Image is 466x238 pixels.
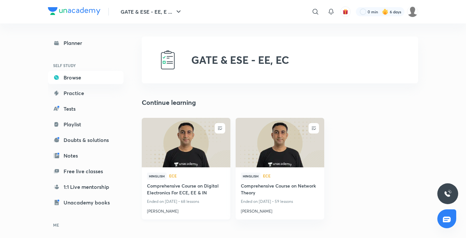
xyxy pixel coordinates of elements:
a: Unacademy books [48,196,124,209]
a: Comprehensive Course on Network Theory [241,182,319,197]
a: Doubts & solutions [48,133,124,147]
button: GATE & ESE - EE, E ... [117,5,186,18]
h2: Continue learning [142,98,196,107]
a: 1:1 Live mentorship [48,180,124,193]
a: [PERSON_NAME] [147,206,225,214]
a: Playlist [48,118,124,131]
p: Ended on [DATE] • 59 lessons [241,197,319,206]
img: Company Logo [48,7,100,15]
span: ECE [263,174,319,178]
a: Browse [48,71,124,84]
a: Planner [48,36,124,49]
img: Tarun Kumar [407,6,418,17]
a: new-thumbnail [142,118,230,167]
a: Notes [48,149,124,162]
h2: GATE & ESE - EE, EC [191,54,289,66]
img: ttu [444,190,452,198]
h6: ME [48,219,124,231]
button: avatar [340,7,351,17]
a: Practice [48,87,124,100]
a: [PERSON_NAME] [241,206,319,214]
h6: SELF STUDY [48,60,124,71]
img: new-thumbnail [235,117,325,168]
a: ECE [263,174,319,178]
a: ECE [169,174,225,178]
a: Free live classes [48,165,124,178]
img: new-thumbnail [141,117,231,168]
span: ECE [169,174,225,178]
p: Ended on [DATE] • 68 lessons [147,197,225,206]
img: avatar [342,9,348,15]
img: streak [382,8,388,15]
img: GATE & ESE - EE, EC [157,49,178,70]
a: Company Logo [48,7,100,17]
a: new-thumbnail [236,118,324,167]
span: Hinglish [147,173,167,180]
a: Comprehensive Course on Digital Electronics For ECE, EE & IN [147,182,225,197]
a: Tests [48,102,124,115]
span: Hinglish [241,173,260,180]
